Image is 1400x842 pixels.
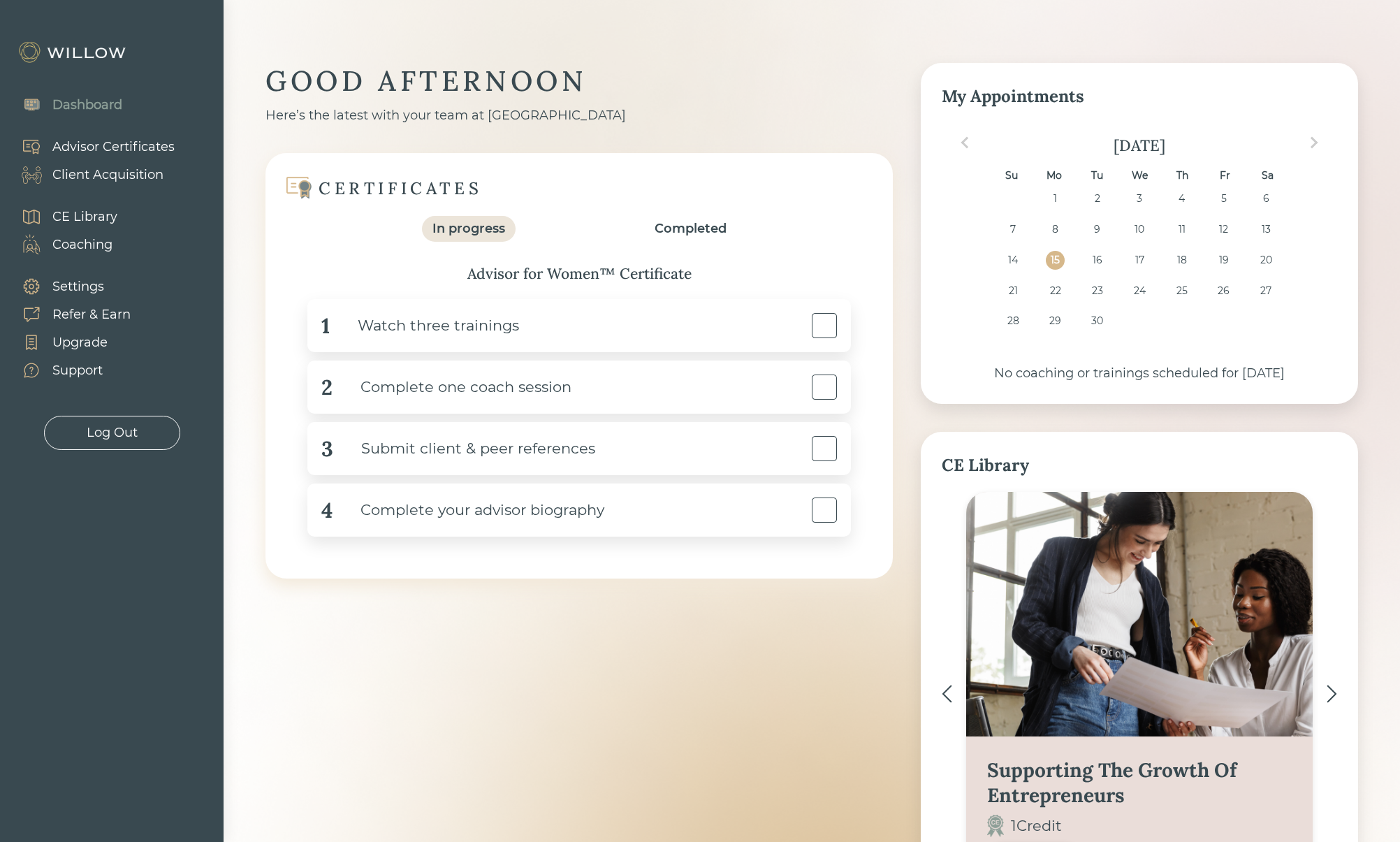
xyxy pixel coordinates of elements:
div: Complete one coach session [333,372,571,403]
div: Fr [1216,166,1234,185]
div: CE Library [942,453,1337,478]
a: Coaching [7,231,117,259]
div: Choose Saturday, September 6th, 2025 [1257,189,1276,208]
div: CERTIFICATES [319,177,482,199]
div: Complete your advisor biography [333,495,604,526]
a: Refer & Earn [7,300,131,328]
div: Su [1002,166,1021,185]
div: 1 Credit [1011,815,1062,837]
div: Choose Monday, September 8th, 2025 [1046,220,1065,239]
div: 4 [321,495,333,526]
div: Completed [655,219,727,238]
div: 2 [321,372,333,403]
div: Choose Tuesday, September 9th, 2025 [1088,220,1107,239]
div: Coaching [52,235,112,254]
div: Sa [1258,166,1277,185]
div: Choose Wednesday, September 3rd, 2025 [1130,189,1149,208]
div: Choose Friday, September 19th, 2025 [1214,251,1233,270]
a: CE Library [7,203,117,231]
div: In progress [432,219,505,238]
div: Choose Monday, September 22nd, 2025 [1046,282,1065,300]
div: Client Acquisition [52,166,163,184]
div: My Appointments [942,84,1337,109]
a: Client Acquisition [7,161,175,189]
a: Dashboard [7,91,122,119]
div: 1 [321,310,330,342]
div: Choose Thursday, September 25th, 2025 [1172,282,1191,300]
div: Supporting The Growth Of Entrepreneurs [987,757,1292,808]
a: Advisor Certificates [7,133,175,161]
div: Choose Tuesday, September 2nd, 2025 [1088,189,1107,208]
div: Choose Monday, September 29th, 2025 [1046,312,1065,331]
div: Dashboard [52,96,122,115]
div: Choose Thursday, September 11th, 2025 [1172,220,1191,239]
button: Next Month [1303,131,1325,154]
div: Tu [1088,166,1107,185]
div: Choose Tuesday, September 30th, 2025 [1088,312,1107,331]
div: Advisor for Women™ Certificate [293,263,865,285]
div: Choose Sunday, September 28th, 2025 [1004,312,1023,331]
div: [DATE] [942,136,1337,155]
img: Willow [17,41,129,64]
a: Upgrade [7,328,131,356]
div: Choose Saturday, September 27th, 2025 [1257,282,1276,300]
div: CE Library [52,208,117,226]
div: No coaching or trainings scheduled for [DATE] [942,364,1337,383]
div: Th [1173,166,1192,185]
img: > [1327,685,1337,703]
div: Choose Sunday, September 14th, 2025 [1004,251,1023,270]
div: Here’s the latest with your team at [GEOGRAPHIC_DATA] [265,106,893,125]
div: Choose Tuesday, September 16th, 2025 [1088,251,1107,270]
div: Choose Friday, September 26th, 2025 [1214,282,1233,300]
div: Mo [1044,166,1063,185]
button: Previous Month [954,131,976,154]
div: Watch three trainings [330,310,519,342]
div: Choose Thursday, September 4th, 2025 [1172,189,1191,208]
div: Refer & Earn [52,305,131,324]
div: Choose Tuesday, September 23rd, 2025 [1088,282,1107,300]
div: Choose Monday, September 1st, 2025 [1046,189,1065,208]
img: < [942,685,952,703]
div: Choose Wednesday, September 10th, 2025 [1130,220,1149,239]
div: Submit client & peer references [333,433,595,465]
div: Choose Sunday, September 21st, 2025 [1004,282,1023,300]
div: Choose Wednesday, September 17th, 2025 [1130,251,1149,270]
div: Support [52,361,103,380]
div: Choose Wednesday, September 24th, 2025 [1130,282,1149,300]
div: Choose Monday, September 15th, 2025 [1046,251,1065,270]
div: Choose Thursday, September 18th, 2025 [1172,251,1191,270]
div: month 2025-09 [947,189,1333,342]
div: Choose Friday, September 12th, 2025 [1214,220,1233,239]
div: Choose Sunday, September 7th, 2025 [1004,220,1023,239]
div: Log Out [87,423,138,442]
div: We [1130,166,1149,185]
div: Advisor Certificates [52,138,175,157]
div: Choose Friday, September 5th, 2025 [1214,189,1233,208]
div: GOOD AFTERNOON [265,63,893,99]
div: Choose Saturday, September 13th, 2025 [1257,220,1276,239]
div: Settings [52,277,104,296]
div: Choose Saturday, September 20th, 2025 [1257,251,1276,270]
div: Upgrade [52,333,108,352]
a: Settings [7,273,131,300]
div: 3 [321,433,333,465]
